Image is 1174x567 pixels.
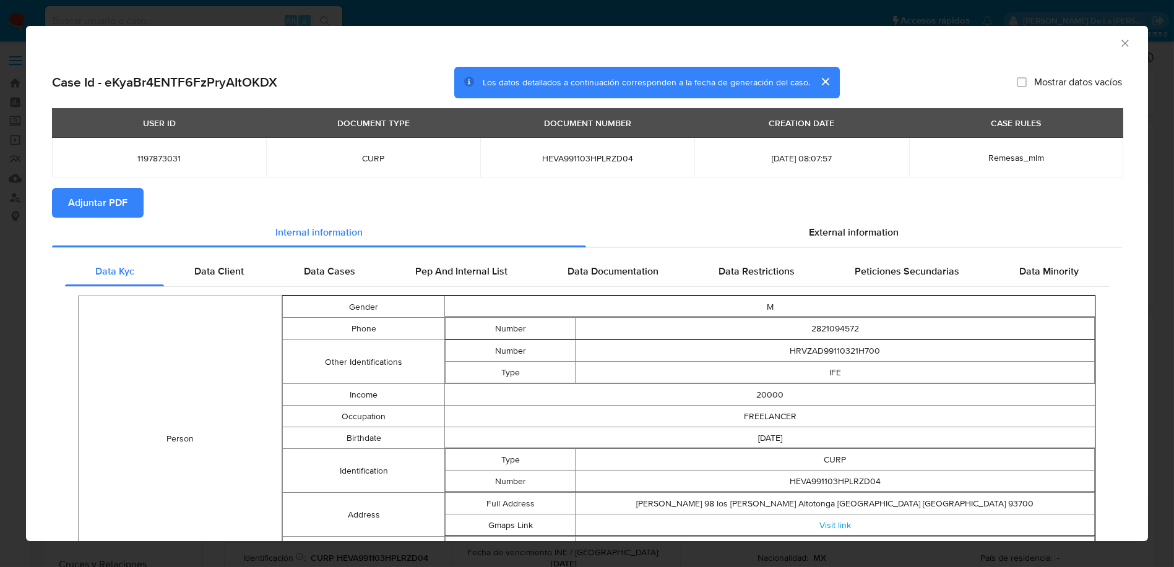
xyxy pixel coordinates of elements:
[719,264,795,278] span: Data Restrictions
[819,519,851,531] a: Visit link
[282,384,445,406] td: Income
[568,264,658,278] span: Data Documentation
[576,362,1095,383] td: IFE
[136,113,183,134] div: USER ID
[576,537,1095,558] td: [EMAIL_ADDRESS][DOMAIN_NAME]
[446,471,576,492] td: Number
[95,264,134,278] span: Data Kyc
[576,340,1095,362] td: HRVZAD99110321H700
[52,218,1122,247] div: Detailed info
[65,257,1109,286] div: Detailed internal info
[52,188,144,218] button: Adjuntar PDF
[282,340,445,384] td: Other Identifications
[809,225,899,239] span: External information
[446,537,576,558] td: Address
[446,340,576,362] td: Number
[304,264,355,278] span: Data Cases
[68,189,127,216] span: Adjuntar PDF
[446,449,576,471] td: Type
[761,113,842,134] div: CREATION DATE
[281,153,465,164] span: CURP
[445,384,1095,406] td: 20000
[445,406,1095,427] td: FREELANCER
[1119,37,1130,48] button: Cerrar ventana
[282,406,445,427] td: Occupation
[576,493,1095,514] td: [PERSON_NAME] 98 los [PERSON_NAME] Altotonga [GEOGRAPHIC_DATA] [GEOGRAPHIC_DATA] 93700
[537,113,639,134] div: DOCUMENT NUMBER
[282,318,445,340] td: Phone
[576,318,1095,339] td: 2821094572
[282,537,445,559] td: Email
[576,471,1095,492] td: HEVA991103HPLRZD04
[52,74,277,90] h2: Case Id - eKyaBr4ENTF6FzPryAItOKDX
[1019,264,1079,278] span: Data Minority
[282,493,445,537] td: Address
[445,427,1095,449] td: [DATE]
[446,514,576,536] td: Gmaps Link
[446,318,576,339] td: Number
[709,153,894,164] span: [DATE] 08:07:57
[446,362,576,383] td: Type
[275,225,363,239] span: Internal information
[415,264,507,278] span: Pep And Internal List
[576,449,1095,471] td: CURP
[483,76,810,88] span: Los datos detallados a continuación corresponden a la fecha de generación del caso.
[983,113,1048,134] div: CASE RULES
[855,264,959,278] span: Peticiones Secundarias
[446,493,576,514] td: Full Address
[1034,76,1122,88] span: Mostrar datos vacíos
[495,153,680,164] span: HEVA991103HPLRZD04
[810,67,840,96] button: cerrar
[988,151,1044,164] span: Remesas_mlm
[26,26,1148,541] div: closure-recommendation-modal
[282,449,445,493] td: Identification
[445,296,1095,318] td: M
[194,264,244,278] span: Data Client
[67,153,251,164] span: 1197873031
[1017,77,1027,87] input: Mostrar datos vacíos
[330,113,417,134] div: DOCUMENT TYPE
[282,296,445,318] td: Gender
[282,427,445,449] td: Birthdate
